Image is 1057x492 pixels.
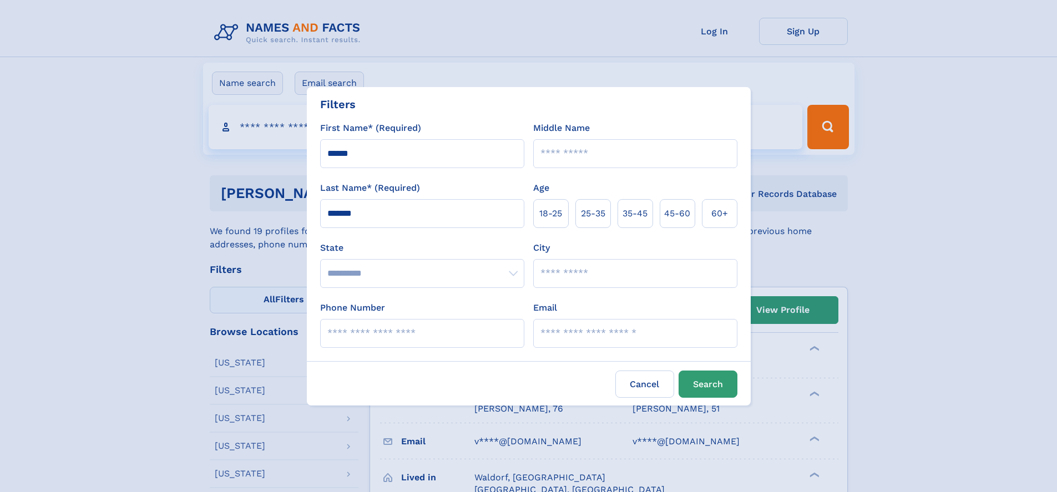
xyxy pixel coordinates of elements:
label: City [533,241,550,255]
span: 18‑25 [539,207,562,220]
label: Phone Number [320,301,385,315]
label: Email [533,301,557,315]
label: Age [533,181,549,195]
span: 45‑60 [664,207,690,220]
label: First Name* (Required) [320,121,421,135]
span: 60+ [711,207,728,220]
span: 35‑45 [623,207,648,220]
div: Filters [320,96,356,113]
span: 25‑35 [581,207,605,220]
label: Middle Name [533,121,590,135]
label: Cancel [615,371,674,398]
label: Last Name* (Required) [320,181,420,195]
button: Search [679,371,737,398]
label: State [320,241,524,255]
